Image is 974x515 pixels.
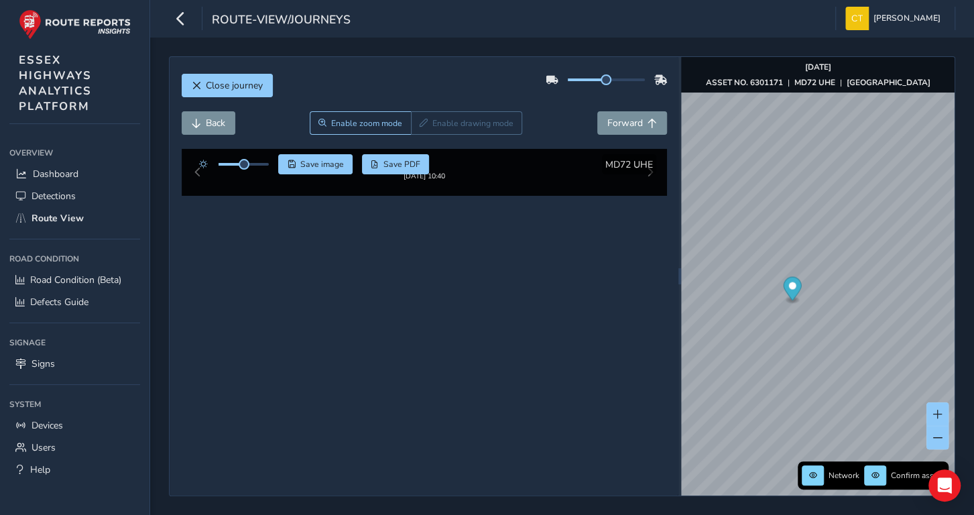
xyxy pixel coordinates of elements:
[19,9,131,40] img: rr logo
[928,469,961,502] div: Open Intercom Messenger
[845,7,869,30] img: diamond-layout
[9,437,140,459] a: Users
[891,470,945,481] span: Confirm assets
[845,7,945,30] button: [PERSON_NAME]
[9,207,140,229] a: Route View
[9,333,140,353] div: Signage
[310,111,411,135] button: Zoom
[9,353,140,375] a: Signs
[30,463,50,476] span: Help
[847,77,930,88] strong: [GEOGRAPHIC_DATA]
[9,269,140,291] a: Road Condition (Beta)
[32,441,56,454] span: Users
[9,459,140,481] a: Help
[212,11,351,30] span: route-view/journeys
[383,159,420,170] span: Save PDF
[278,154,353,174] button: Save
[9,249,140,269] div: Road Condition
[19,52,92,114] span: ESSEX HIGHWAYS ANALYTICS PLATFORM
[182,74,273,97] button: Close journey
[32,357,55,370] span: Signs
[32,212,84,225] span: Route View
[9,414,140,437] a: Devices
[784,277,802,304] div: Map marker
[32,419,63,432] span: Devices
[873,7,940,30] span: [PERSON_NAME]
[805,62,831,72] strong: [DATE]
[383,182,465,192] div: [DATE] 10:40
[206,79,263,92] span: Close journey
[605,158,653,171] span: MD72 UHE
[300,159,344,170] span: Save image
[383,169,465,182] img: Thumbnail frame
[706,77,783,88] strong: ASSET NO. 6301171
[362,154,430,174] button: PDF
[607,117,643,129] span: Forward
[30,296,88,308] span: Defects Guide
[9,163,140,185] a: Dashboard
[829,470,859,481] span: Network
[182,111,235,135] button: Back
[597,111,667,135] button: Forward
[9,143,140,163] div: Overview
[32,190,76,203] span: Detections
[30,274,121,286] span: Road Condition (Beta)
[331,118,402,129] span: Enable zoom mode
[206,117,225,129] span: Back
[706,77,930,88] div: | |
[9,394,140,414] div: System
[9,291,140,313] a: Defects Guide
[33,168,78,180] span: Dashboard
[794,77,835,88] strong: MD72 UHE
[9,185,140,207] a: Detections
